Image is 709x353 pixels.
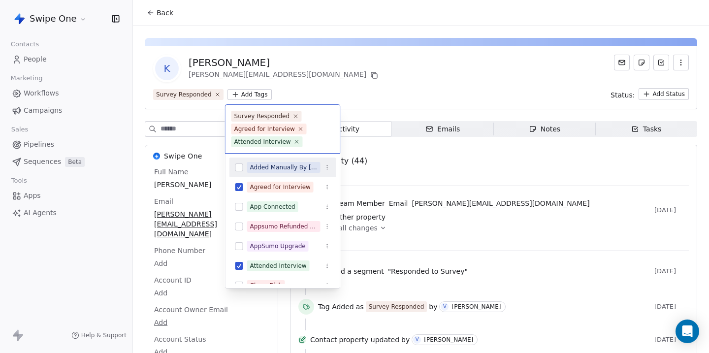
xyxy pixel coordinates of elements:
[250,281,282,290] div: Churn Risk
[250,202,295,211] div: App Connected
[250,261,307,270] div: Attended Interview
[250,242,306,251] div: AppSumo Upgrade
[250,163,318,172] div: Added Manually By [PERSON_NAME]
[250,183,311,192] div: Agreed for Interview
[234,125,295,133] div: Agreed for Interview
[234,112,290,121] div: Survey Responded
[234,137,291,146] div: Attended Interview
[250,222,318,231] div: Appsumo Refunded Sumolings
